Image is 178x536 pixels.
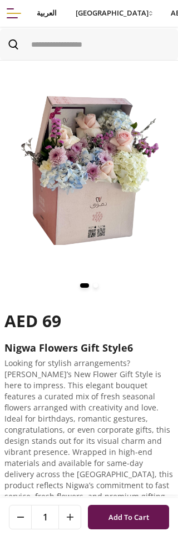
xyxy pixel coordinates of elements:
[4,76,174,245] img: Nigwa Flowers Gift style6 محل ورد قريب مني – محل ورد قريب مني مع توصيل فوري في جميع أنحاء الإمارا...
[32,505,58,529] span: 1
[88,505,169,529] button: Add To Cart
[76,8,149,19] span: [GEOGRAPHIC_DATA]
[108,508,149,526] span: Add To Cart
[70,8,157,19] button: [GEOGRAPHIC_DATA]
[4,340,174,355] h2: Nigwa Flowers Gift style6
[4,309,61,332] span: AED 69
[37,8,57,19] span: العربية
